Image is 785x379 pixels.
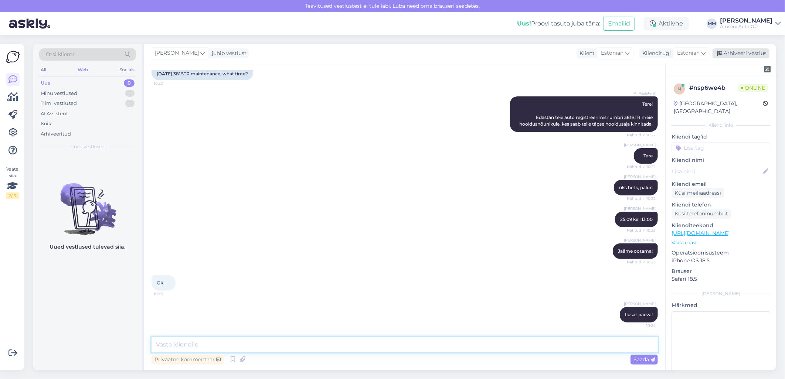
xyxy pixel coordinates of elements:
[76,65,89,75] div: Web
[627,228,656,233] span: Nähtud ✓ 10:23
[154,291,181,297] span: 10:23
[713,48,769,58] div: Arhiveeri vestlus
[41,79,50,87] div: Uus
[41,90,77,97] div: Minu vestlused
[672,222,770,229] p: Klienditeekond
[720,24,772,30] div: Amserv Auto OÜ
[672,239,770,246] p: Vaata edasi ...
[577,49,595,57] div: Klient
[672,180,770,188] p: Kliendi email
[672,201,770,209] p: Kliendi telefon
[672,122,770,129] div: Kliendi info
[624,238,656,243] span: [PERSON_NAME]
[672,301,770,309] p: Märkmed
[672,230,730,236] a: [URL][DOMAIN_NAME]
[39,65,48,75] div: All
[6,192,19,199] div: 2 / 3
[624,142,656,148] span: [PERSON_NAME]
[738,84,768,92] span: Online
[41,130,71,138] div: Arhiveeritud
[517,20,531,27] b: Uus!
[152,68,253,80] div: [DATE] 381BTR maintenance, what time?
[628,91,656,96] span: AI Assistent
[672,249,770,257] p: Operatsioonisüsteem
[639,49,671,57] div: Klienditugi
[6,166,19,199] div: Vaata siia
[50,243,126,251] p: Uued vestlused tulevad siia.
[124,79,135,87] div: 0
[672,257,770,264] p: iPhone OS 18.5
[603,17,635,31] button: Emailid
[157,280,164,286] span: OK
[627,196,656,201] span: Nähtud ✓ 10:22
[41,120,51,127] div: Kõik
[517,19,600,28] div: Proovi tasuta juba täna:
[627,132,656,138] span: Nähtud ✓ 10:22
[672,275,770,283] p: Safari 18.5
[674,100,763,115] div: [GEOGRAPHIC_DATA], [GEOGRAPHIC_DATA]
[677,49,700,57] span: Estonian
[125,100,135,107] div: 1
[677,86,681,92] span: n
[707,18,717,29] div: MM
[644,17,689,30] div: Aktiivne
[627,164,656,170] span: Nähtud ✓ 10:22
[672,290,770,297] div: [PERSON_NAME]
[209,49,247,57] div: juhib vestlust
[672,167,762,175] input: Lisa nimi
[764,66,771,72] img: zendesk
[672,133,770,141] p: Kliendi tag'id
[628,323,656,328] span: 10:24
[689,83,738,92] div: # nsp6we4b
[618,248,653,254] span: Jääme ootama!
[625,312,653,317] span: Ilusat päeva!
[601,49,623,57] span: Estonian
[720,18,772,24] div: [PERSON_NAME]
[643,153,653,158] span: Tere
[672,156,770,164] p: Kliendi nimi
[619,185,653,190] span: üks hetk, palun
[720,18,781,30] a: [PERSON_NAME]Amserv Auto OÜ
[624,206,656,211] span: [PERSON_NAME]
[155,49,199,57] span: [PERSON_NAME]
[672,267,770,275] p: Brauser
[627,259,656,265] span: Nähtud ✓ 10:23
[624,174,656,180] span: [PERSON_NAME]
[125,90,135,97] div: 1
[118,65,136,75] div: Socials
[633,356,655,363] span: Saada
[6,50,20,64] img: Askly Logo
[33,170,142,236] img: No chats
[620,216,653,222] span: 25.09 kell 13:00
[41,110,68,117] div: AI Assistent
[672,142,770,153] input: Lisa tag
[152,355,224,365] div: Privaatne kommentaar
[46,51,75,58] span: Otsi kliente
[71,143,105,150] span: Uued vestlused
[154,81,181,86] span: 10:22
[624,301,656,307] span: [PERSON_NAME]
[672,188,724,198] div: Küsi meiliaadressi
[672,209,731,219] div: Küsi telefoninumbrit
[41,100,77,107] div: Tiimi vestlused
